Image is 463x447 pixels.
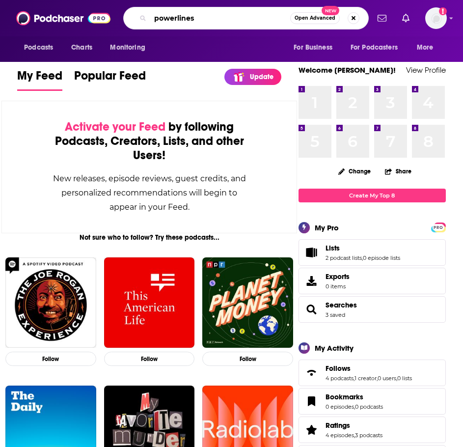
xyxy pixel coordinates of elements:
[397,375,412,382] a: 0 lists
[5,352,96,366] button: Follow
[425,7,447,29] span: Logged in as LoriBecker
[295,16,335,21] span: Open Advanced
[110,41,145,55] span: Monitoring
[326,392,363,401] span: Bookmarks
[322,6,339,15] span: New
[290,12,340,24] button: Open AdvancedNew
[439,7,447,15] svg: Add a profile image
[315,223,339,232] div: My Pro
[363,254,400,261] a: 0 episode lists
[326,272,350,281] span: Exports
[326,311,345,318] a: 3 saved
[326,375,354,382] a: 4 podcasts
[299,417,446,443] span: Ratings
[51,171,247,214] div: New releases, episode reviews, guest credits, and personalized recommendations will begin to appe...
[294,41,332,55] span: For Business
[299,388,446,415] span: Bookmarks
[1,233,297,242] div: Not sure who to follow? Try these podcasts...
[326,301,357,309] a: Searches
[326,403,354,410] a: 0 episodes
[326,254,362,261] a: 2 podcast lists
[374,10,390,27] a: Show notifications dropdown
[65,38,98,57] a: Charts
[150,10,290,26] input: Search podcasts, credits, & more...
[396,375,397,382] span: ,
[326,244,340,252] span: Lists
[24,41,53,55] span: Podcasts
[71,41,92,55] span: Charts
[51,120,247,163] div: by following Podcasts, Creators, Lists, and other Users!
[326,244,400,252] a: Lists
[354,375,354,382] span: ,
[123,7,369,29] div: Search podcasts, credits, & more...
[299,360,446,386] span: Follows
[224,69,281,85] a: Update
[326,364,412,373] a: Follows
[17,68,62,89] span: My Feed
[315,343,354,353] div: My Activity
[299,296,446,323] span: Searches
[74,68,146,91] a: Popular Feed
[299,189,446,202] a: Create My Top 8
[302,303,322,316] a: Searches
[326,421,382,430] a: Ratings
[302,274,322,288] span: Exports
[377,375,378,382] span: ,
[384,162,412,181] button: Share
[302,423,322,437] a: Ratings
[302,246,322,259] a: Lists
[355,432,382,439] a: 3 podcasts
[433,224,444,231] span: PRO
[65,119,165,134] span: Activate your Feed
[326,364,351,373] span: Follows
[299,239,446,266] span: Lists
[104,257,195,348] img: This American Life
[302,394,322,408] a: Bookmarks
[17,68,62,91] a: My Feed
[344,38,412,57] button: open menu
[410,38,446,57] button: open menu
[302,366,322,380] a: Follows
[5,257,96,348] img: The Joe Rogan Experience
[326,392,383,401] a: Bookmarks
[202,352,293,366] button: Follow
[17,38,66,57] button: open menu
[378,375,396,382] a: 0 users
[362,254,363,261] span: ,
[287,38,345,57] button: open menu
[103,38,158,57] button: open menu
[74,68,146,89] span: Popular Feed
[250,73,273,81] p: Update
[398,10,413,27] a: Show notifications dropdown
[355,403,383,410] a: 0 podcasts
[299,65,396,75] a: Welcome [PERSON_NAME]!
[417,41,434,55] span: More
[351,41,398,55] span: For Podcasters
[202,257,293,348] img: Planet Money
[326,432,354,439] a: 4 episodes
[406,65,446,75] a: View Profile
[326,421,350,430] span: Ratings
[354,375,377,382] a: 1 creator
[104,352,195,366] button: Follow
[433,223,444,230] a: PRO
[16,9,110,28] img: Podchaser - Follow, Share and Rate Podcasts
[425,7,447,29] button: Show profile menu
[326,283,350,290] span: 0 items
[354,403,355,410] span: ,
[332,165,377,177] button: Change
[425,7,447,29] img: User Profile
[299,268,446,294] a: Exports
[354,432,355,439] span: ,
